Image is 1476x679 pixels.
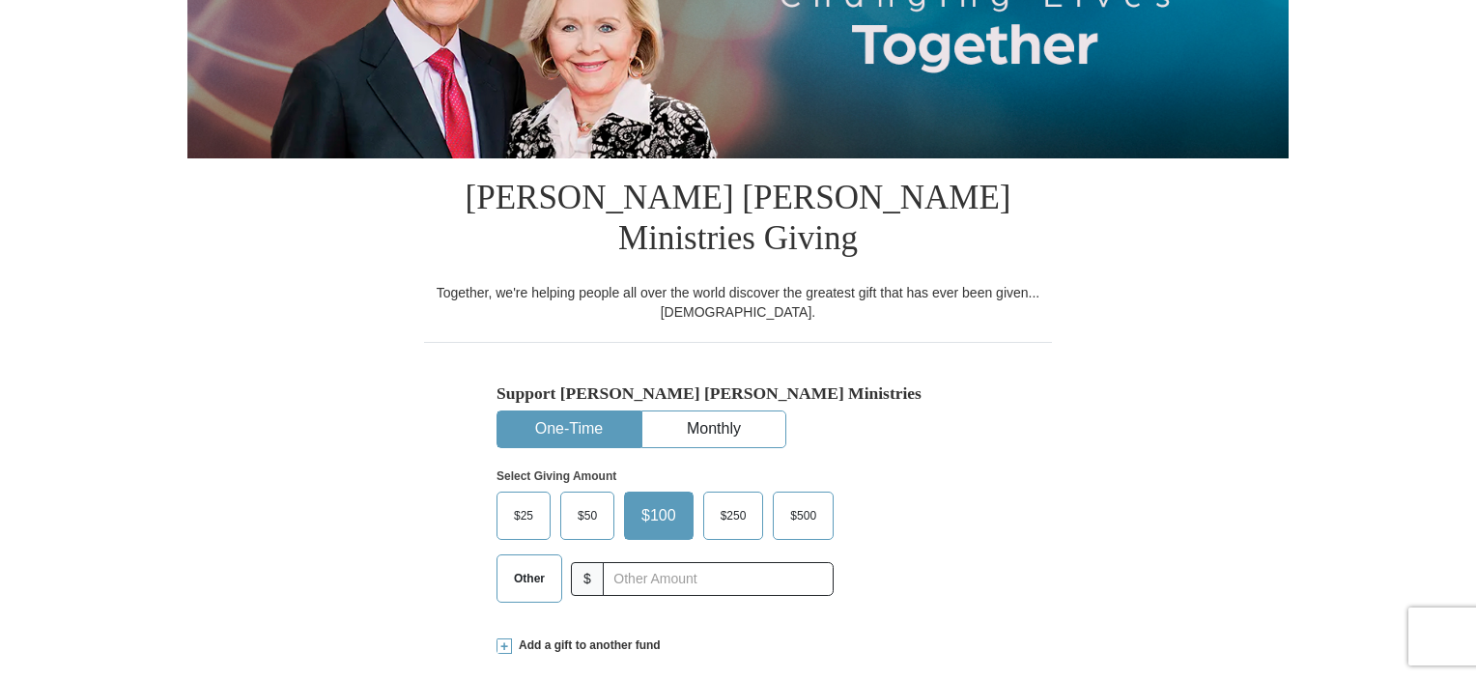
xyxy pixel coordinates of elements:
[504,501,543,530] span: $25
[603,562,834,596] input: Other Amount
[642,411,785,447] button: Monthly
[497,469,616,483] strong: Select Giving Amount
[571,562,604,596] span: $
[568,501,607,530] span: $50
[497,383,979,404] h5: Support [PERSON_NAME] [PERSON_NAME] Ministries
[497,411,640,447] button: One-Time
[711,501,756,530] span: $250
[504,564,554,593] span: Other
[781,501,826,530] span: $500
[632,501,686,530] span: $100
[424,283,1052,322] div: Together, we're helping people all over the world discover the greatest gift that has ever been g...
[424,158,1052,283] h1: [PERSON_NAME] [PERSON_NAME] Ministries Giving
[512,637,661,654] span: Add a gift to another fund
